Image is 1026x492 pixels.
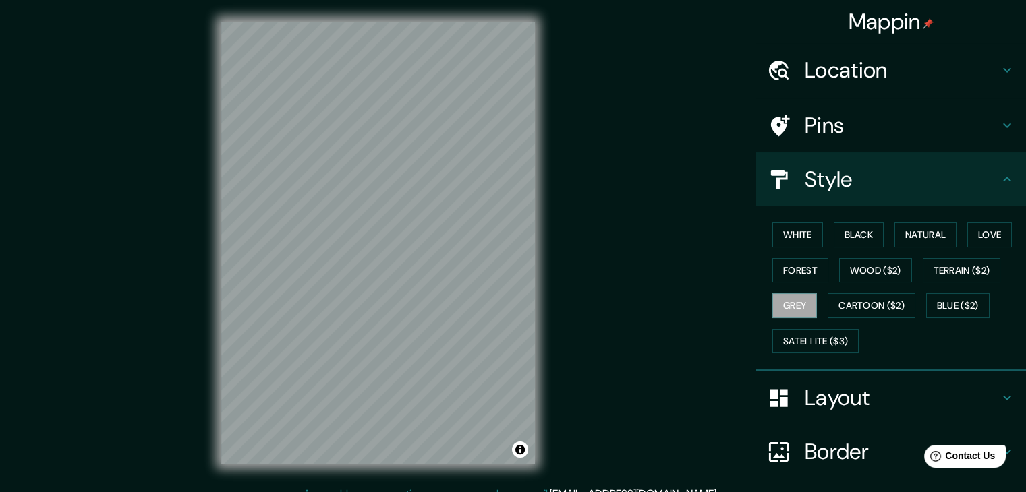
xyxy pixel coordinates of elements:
iframe: Help widget launcher [906,439,1011,477]
canvas: Map [221,22,535,464]
button: Forest [772,258,828,283]
h4: Layout [805,384,999,411]
div: Location [756,43,1026,97]
button: Black [834,222,884,247]
div: Border [756,425,1026,479]
h4: Mappin [849,8,934,35]
button: Wood ($2) [839,258,912,283]
button: Grey [772,293,817,318]
button: Love [967,222,1012,247]
button: Cartoon ($2) [828,293,915,318]
button: Blue ($2) [926,293,990,318]
div: Pins [756,98,1026,152]
h4: Border [805,438,999,465]
div: Layout [756,371,1026,425]
div: Style [756,152,1026,206]
button: Toggle attribution [512,441,528,458]
button: Natural [894,222,957,247]
h4: Pins [805,112,999,139]
h4: Style [805,166,999,193]
button: Satellite ($3) [772,329,859,354]
button: White [772,222,823,247]
img: pin-icon.png [923,18,934,29]
h4: Location [805,57,999,84]
button: Terrain ($2) [923,258,1001,283]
